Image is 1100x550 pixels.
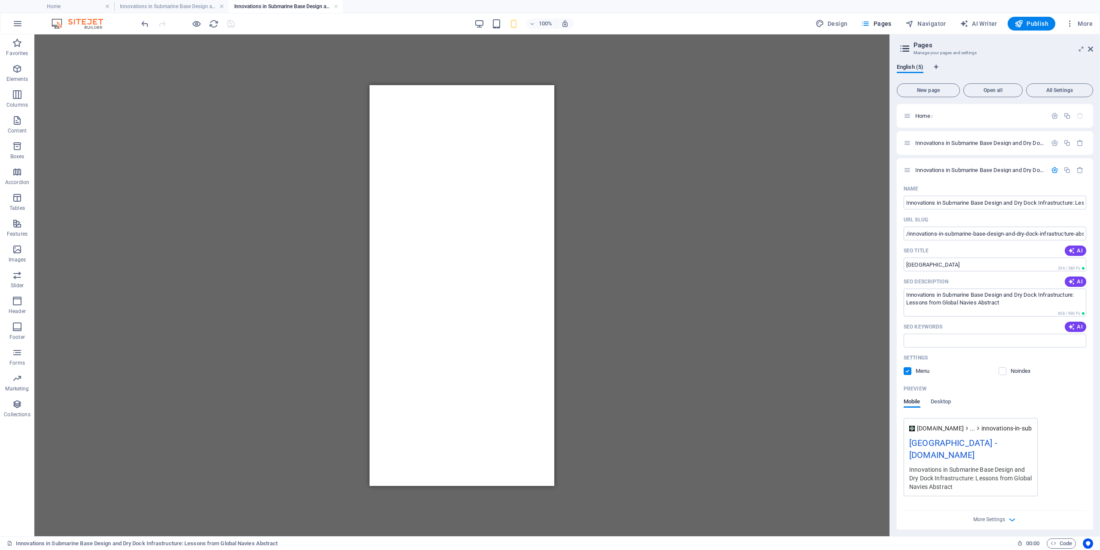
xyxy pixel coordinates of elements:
[229,2,343,11] h4: Innovations in Submarine Base Design and Dry Dock Infrastructure: Lessons from Global Navies Abst...
[1014,19,1048,28] span: Publish
[1047,538,1076,549] button: Code
[1083,538,1093,549] button: Usercentrics
[1026,538,1039,549] span: 00 00
[9,308,26,315] p: Header
[9,256,26,263] p: Images
[209,19,219,29] i: Reload page
[904,216,928,223] label: Last part of the URL for this page
[973,516,1005,522] span: More Settings
[1011,367,1039,375] p: Instruct search engines to exclude this page from search results.
[1051,538,1072,549] span: Code
[901,88,956,93] span: New page
[49,18,114,29] img: Editor Logo
[8,127,27,134] p: Content
[1068,278,1083,285] span: AI
[1058,311,1080,316] span: 668 / 990 Px
[1063,112,1071,120] div: Duplicate
[140,19,150,29] i: Undo: Change pages (Ctrl+Z)
[904,323,942,330] p: SEO Keywords
[1032,540,1033,547] span: :
[902,17,950,31] button: Navigator
[909,436,1032,465] div: [GEOGRAPHIC_DATA] - [DOMAIN_NAME]
[1051,112,1058,120] div: Settings
[963,83,1023,97] button: Open all
[897,83,960,97] button: New page
[904,354,928,361] p: Settings
[5,179,29,186] p: Accordion
[904,258,1086,271] input: The page title in search results and browser tabs
[1051,139,1058,147] div: Settings
[812,17,851,31] button: Design
[1076,166,1084,174] div: Remove
[904,247,929,254] label: The page title in search results and browser tabs
[6,101,28,108] p: Columns
[904,278,948,285] label: The text in search results and social media
[1026,83,1093,97] button: All Settings
[909,465,1032,491] div: Innovations in Submarine Base Design and Dry Dock Infrastructure: Lessons from Global Navies Abst...
[1068,247,1083,254] span: AI
[539,18,553,29] h6: 100%
[956,17,1001,31] button: AI Writer
[914,41,1093,49] h2: Pages
[114,2,229,11] h4: Innovations in Submarine Base Design and Dry Dock Infrastructure: Lessons from Global Navies
[1017,538,1040,549] h6: Session time
[1065,246,1086,256] button: AI
[9,205,25,212] p: Tables
[1068,323,1083,330] span: AI
[1065,322,1086,332] button: AI
[913,113,1047,119] div: Home/
[1065,277,1086,287] button: AI
[897,64,1093,80] div: Language Tabs
[191,18,202,29] button: Click here to leave preview mode and continue editing
[5,385,29,392] p: Marketing
[967,88,1019,93] span: Open all
[904,247,929,254] p: SEO Title
[917,424,964,433] span: [DOMAIN_NAME]
[6,50,28,57] p: Favorites
[960,19,997,28] span: AI Writer
[904,216,928,223] p: URL SLUG
[812,17,851,31] div: Design (Ctrl+Alt+Y)
[916,367,944,375] p: Define if you want this page to be shown in auto-generated navigation.
[909,426,915,431] img: favicon-CJJJG2Z3GIO-Xjtb0tA8eA-HwJH61Ki7GbIWvAOP-COPQ.png
[990,514,1000,525] button: More Settings
[913,167,1047,173] div: Innovations in Submarine Base Design and Dry Dock Infrastructure: Lessons from Global Navies Abst...
[905,19,946,28] span: Navigator
[1030,88,1089,93] span: All Settings
[816,19,848,28] span: Design
[904,396,920,409] span: Mobile
[858,17,895,31] button: Pages
[1066,19,1093,28] span: More
[1056,265,1086,271] span: Calculated pixel length in search results
[913,140,1047,146] div: Innovations in Submarine Base Design and Dry Dock Infrastructure: Lessons from Global Navies
[526,18,556,29] button: 100%
[904,289,1086,316] textarea: The text in search results and social media
[1076,139,1084,147] div: Remove
[904,385,927,392] p: Preview of your page in search results
[970,424,975,433] span: ...
[1008,17,1055,31] button: Publish
[861,19,891,28] span: Pages
[10,153,24,160] p: Boxes
[904,398,951,415] div: Preview
[915,113,933,119] span: Click to open page
[6,76,28,83] p: Elements
[1062,17,1096,31] button: More
[914,49,1076,57] h3: Manage your pages and settings
[1056,310,1086,316] span: Calculated pixel length in search results
[9,359,25,366] p: Forms
[904,227,1086,240] input: Last part of the URL for this page
[7,538,278,549] a: Click to cancel selection. Double-click to open Pages
[140,18,150,29] button: undo
[1063,139,1071,147] div: Duplicate
[931,396,951,409] span: Desktop
[561,20,569,28] i: On resize automatically adjust zoom level to fit chosen device.
[904,185,918,192] p: Name
[1076,112,1084,120] div: The startpage cannot be deleted
[208,18,219,29] button: reload
[1058,266,1080,270] span: 354 / 580 Px
[904,278,948,285] p: SEO Description
[9,334,25,341] p: Footer
[931,114,933,119] span: /
[4,411,30,418] p: Collections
